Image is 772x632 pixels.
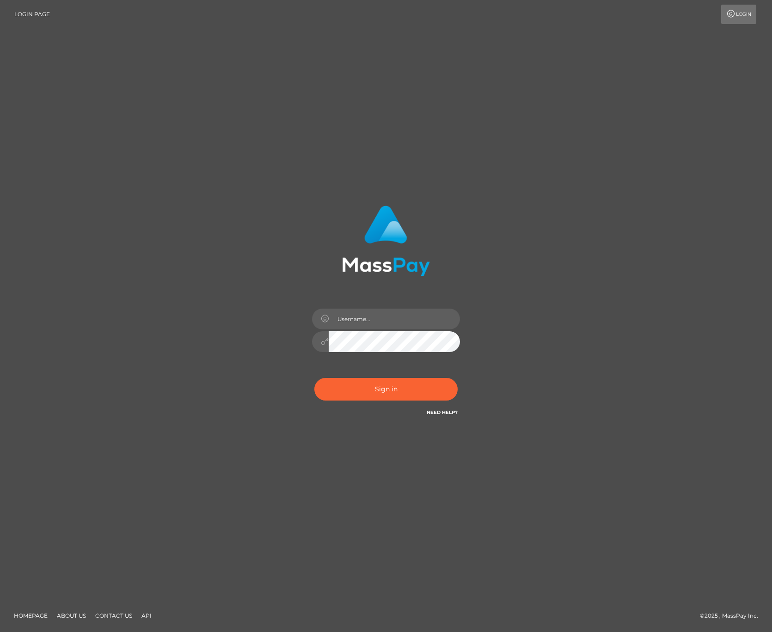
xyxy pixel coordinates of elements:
[329,309,460,329] input: Username...
[14,5,50,24] a: Login Page
[342,206,430,276] img: MassPay Login
[10,608,51,623] a: Homepage
[721,5,756,24] a: Login
[92,608,136,623] a: Contact Us
[700,611,765,621] div: © 2025 , MassPay Inc.
[53,608,90,623] a: About Us
[138,608,155,623] a: API
[314,378,458,401] button: Sign in
[427,409,458,415] a: Need Help?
